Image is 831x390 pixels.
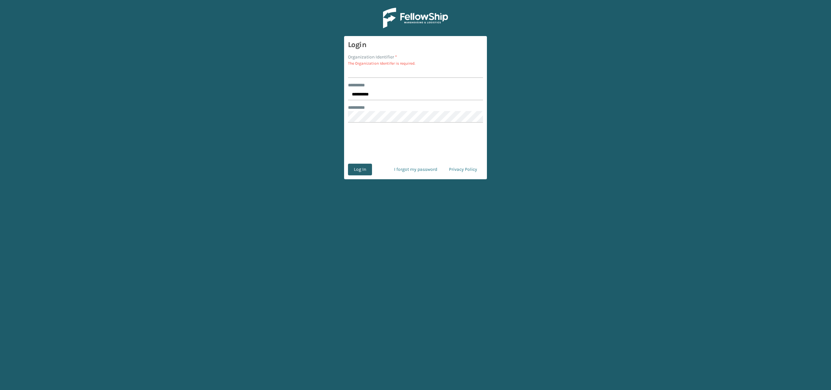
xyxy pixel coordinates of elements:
button: Log In [348,164,372,175]
img: Logo [383,8,448,28]
label: Organization Identifier [348,54,397,60]
a: I forgot my password [388,164,443,175]
iframe: reCAPTCHA [366,131,465,156]
h3: Login [348,40,483,50]
p: The Organization Identifer is required. [348,60,483,66]
a: Privacy Policy [443,164,483,175]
